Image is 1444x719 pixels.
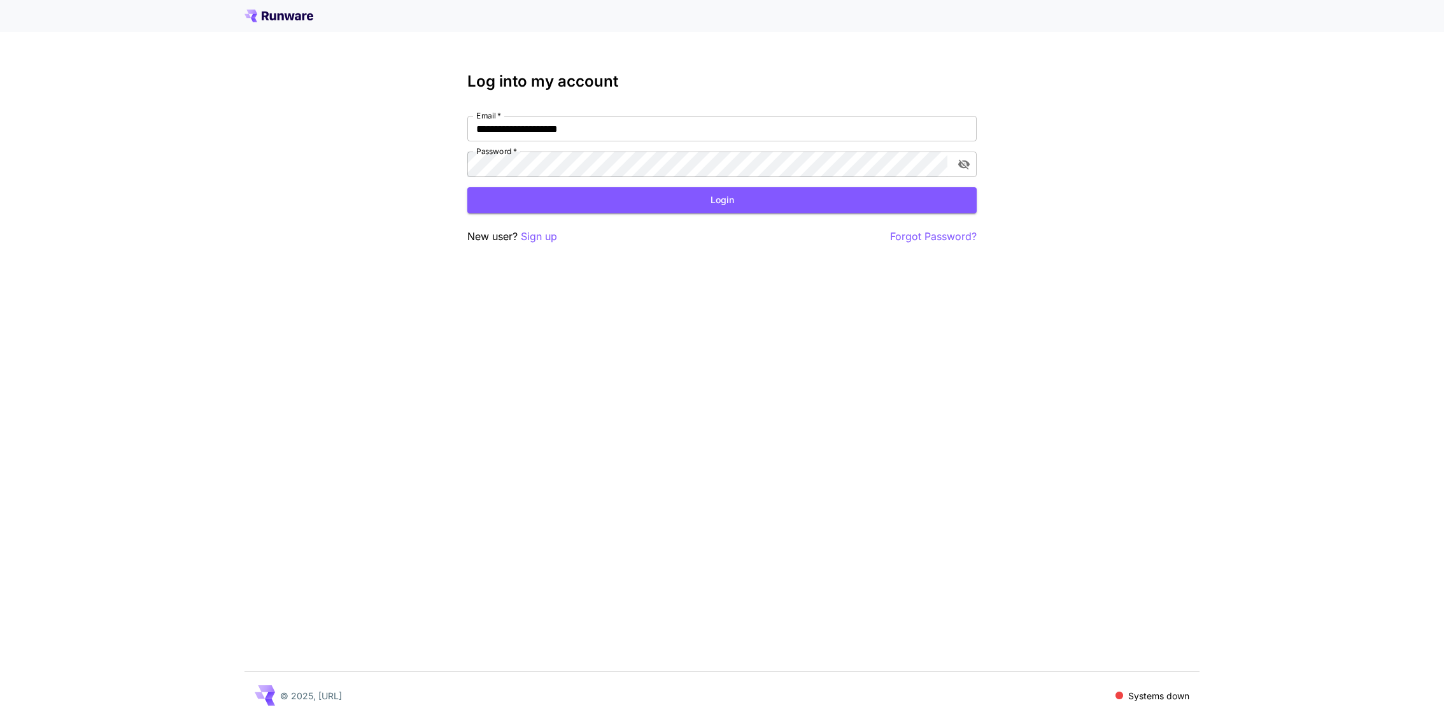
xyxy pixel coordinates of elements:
label: Password [476,146,517,157]
p: Systems down [1128,689,1189,702]
button: Sign up [521,229,557,245]
button: toggle password visibility [952,153,975,176]
label: Email [476,110,501,121]
p: © 2025, [URL] [280,689,342,702]
button: Login [467,187,977,213]
h3: Log into my account [467,73,977,90]
p: New user? [467,229,557,245]
button: Forgot Password? [890,229,977,245]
